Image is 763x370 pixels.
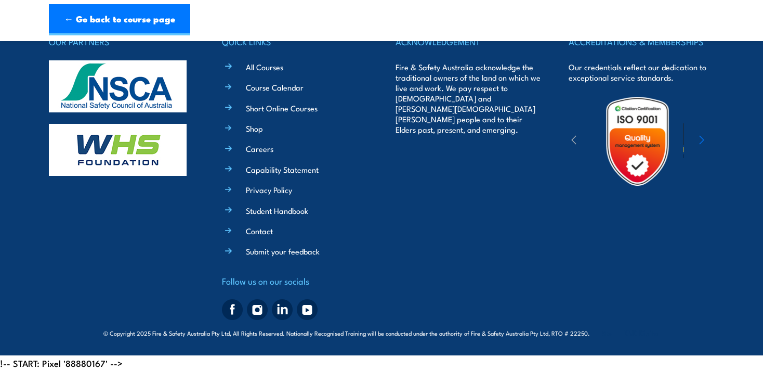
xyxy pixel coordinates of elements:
img: whs-logo-footer [49,124,187,176]
span: Site: [602,329,660,337]
a: Shop [246,123,263,134]
a: Careers [246,143,273,154]
a: All Courses [246,61,283,72]
a: Course Calendar [246,82,304,93]
img: nsca-logo-footer [49,60,187,112]
a: ← Go back to course page [49,4,190,35]
a: KND Digital [624,327,660,338]
span: © Copyright 2025 Fire & Safety Australia Pty Ltd, All Rights Reserved. Nationally Recognised Trai... [103,328,660,338]
a: Submit your feedback [246,246,320,257]
h4: ACCREDITATIONS & MEMBERSHIPS [569,34,714,49]
p: Our credentials reflect our dedication to exceptional service standards. [569,62,714,83]
img: Untitled design (19) [592,96,683,187]
a: Student Handbook [246,205,308,216]
p: Fire & Safety Australia acknowledge the traditional owners of the land on which we live and work.... [396,62,541,135]
h4: OUR PARTNERS [49,34,194,49]
h4: Follow us on our socials [222,274,367,288]
h4: QUICK LINKS [222,34,367,49]
a: Capability Statement [246,164,319,175]
a: Privacy Policy [246,184,292,195]
a: Short Online Courses [246,103,318,113]
a: Contact [246,225,273,236]
h4: ACKNOWLEDGEMENT [396,34,541,49]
